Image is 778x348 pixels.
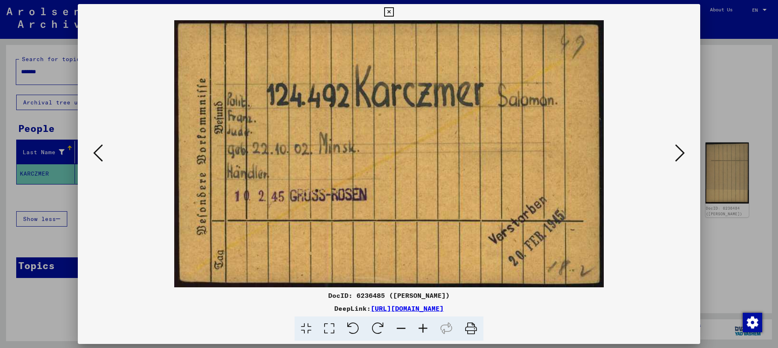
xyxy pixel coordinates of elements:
div: DocID: 6236485 ([PERSON_NAME]) [78,291,700,300]
img: Change consent [743,313,762,332]
div: DeepLink: [78,303,700,313]
a: [URL][DOMAIN_NAME] [371,304,444,312]
img: 001.jpg [105,20,673,287]
div: Change consent [742,312,762,332]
